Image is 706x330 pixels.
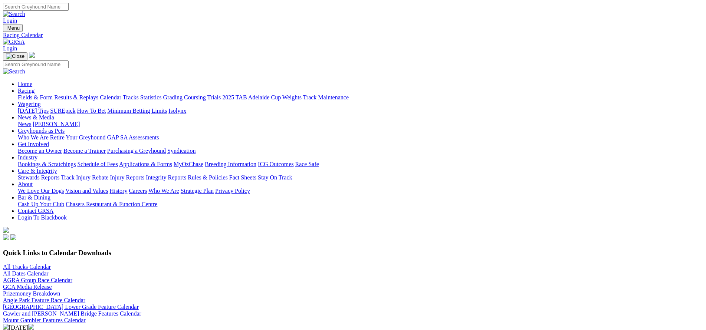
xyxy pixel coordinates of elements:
[3,52,27,60] button: Toggle navigation
[3,277,72,283] a: AGRA Group Race Calendar
[3,284,52,290] a: GCA Media Release
[28,324,34,330] img: chevron-right-pager-white.svg
[18,94,53,100] a: Fields & Form
[18,174,703,181] div: Care & Integrity
[10,234,16,240] img: twitter.svg
[3,32,703,39] a: Racing Calendar
[303,94,349,100] a: Track Maintenance
[215,188,250,194] a: Privacy Policy
[119,161,172,167] a: Applications & Forms
[3,39,25,45] img: GRSA
[33,121,80,127] a: [PERSON_NAME]
[109,188,127,194] a: History
[65,188,108,194] a: Vision and Values
[295,161,319,167] a: Race Safe
[205,161,256,167] a: Breeding Information
[50,108,75,114] a: SUREpick
[3,304,139,310] a: [GEOGRAPHIC_DATA] Lower Grade Feature Calendar
[61,174,108,181] a: Track Injury Rebate
[18,101,41,107] a: Wagering
[77,161,118,167] a: Schedule of Fees
[3,264,51,270] a: All Tracks Calendar
[77,108,106,114] a: How To Bet
[167,148,196,154] a: Syndication
[18,161,76,167] a: Bookings & Scratchings
[123,94,139,100] a: Tracks
[3,234,9,240] img: facebook.svg
[3,227,9,233] img: logo-grsa-white.png
[3,249,703,257] h3: Quick Links to Calendar Downloads
[222,94,281,100] a: 2025 TAB Adelaide Cup
[107,148,166,154] a: Purchasing a Greyhound
[146,174,186,181] a: Integrity Reports
[18,121,31,127] a: News
[18,214,67,221] a: Login To Blackbook
[184,94,206,100] a: Coursing
[18,128,65,134] a: Greyhounds as Pets
[188,174,228,181] a: Rules & Policies
[3,324,9,330] img: chevron-left-pager-white.svg
[258,161,293,167] a: ICG Outcomes
[7,25,20,31] span: Menu
[50,134,106,141] a: Retire Your Greyhound
[107,108,167,114] a: Minimum Betting Limits
[163,94,183,100] a: Grading
[18,108,49,114] a: [DATE] Tips
[18,114,54,121] a: News & Media
[18,141,49,147] a: Get Involved
[18,174,59,181] a: Stewards Reports
[18,194,50,201] a: Bar & Dining
[18,161,703,168] div: Industry
[18,168,57,174] a: Care & Integrity
[18,201,703,208] div: Bar & Dining
[282,94,302,100] a: Weights
[3,3,69,11] input: Search
[18,201,64,207] a: Cash Up Your Club
[18,208,53,214] a: Contact GRSA
[3,11,25,17] img: Search
[258,174,292,181] a: Stay On Track
[18,154,37,161] a: Industry
[229,174,256,181] a: Fact Sheets
[3,317,86,323] a: Mount Gambier Features Calendar
[66,201,157,207] a: Chasers Restaurant & Function Centre
[3,290,60,297] a: Prizemoney Breakdown
[3,297,85,303] a: Angle Park Feature Race Calendar
[168,108,186,114] a: Isolynx
[29,52,35,58] img: logo-grsa-white.png
[18,181,33,187] a: About
[100,94,121,100] a: Calendar
[18,148,703,154] div: Get Involved
[3,68,25,75] img: Search
[54,94,98,100] a: Results & Replays
[148,188,179,194] a: Who We Are
[174,161,203,167] a: MyOzChase
[3,270,49,277] a: All Dates Calendar
[18,148,62,154] a: Become an Owner
[18,88,35,94] a: Racing
[18,188,703,194] div: About
[3,24,23,32] button: Toggle navigation
[3,45,17,52] a: Login
[207,94,221,100] a: Trials
[6,53,24,59] img: Close
[18,81,32,87] a: Home
[18,188,64,194] a: We Love Our Dogs
[3,310,141,317] a: Gawler and [PERSON_NAME] Bridge Features Calendar
[18,121,703,128] div: News & Media
[140,94,162,100] a: Statistics
[181,188,214,194] a: Strategic Plan
[3,17,17,24] a: Login
[18,134,703,141] div: Greyhounds as Pets
[129,188,147,194] a: Careers
[18,108,703,114] div: Wagering
[110,174,144,181] a: Injury Reports
[107,134,159,141] a: GAP SA Assessments
[18,134,49,141] a: Who We Are
[63,148,106,154] a: Become a Trainer
[18,94,703,101] div: Racing
[3,60,69,68] input: Search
